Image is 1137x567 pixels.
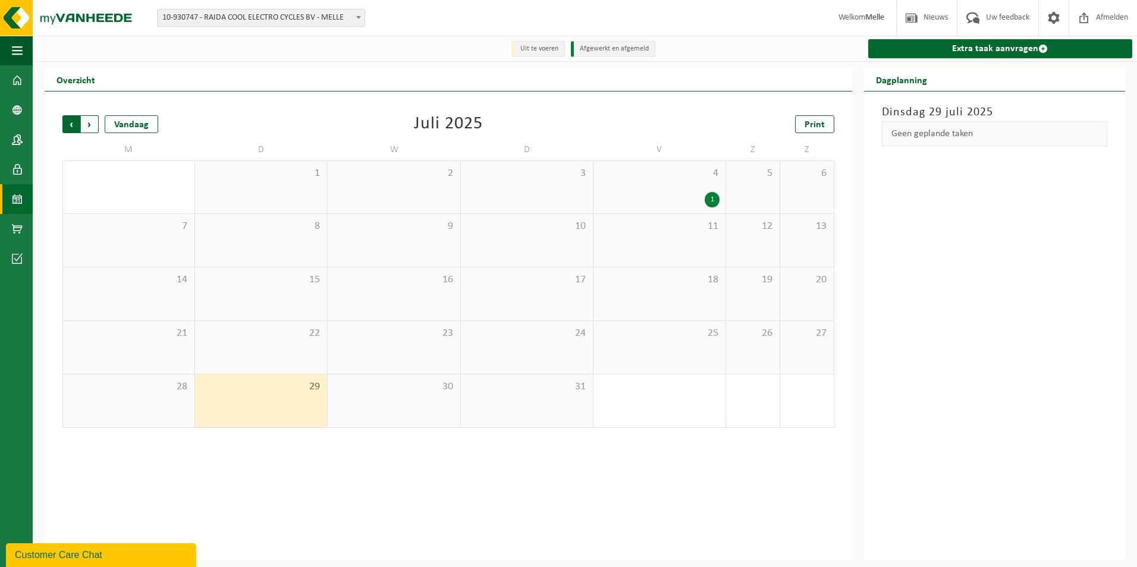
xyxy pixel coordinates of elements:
[805,120,825,130] span: Print
[62,115,80,133] span: Vorige
[467,380,587,393] span: 31
[599,167,720,180] span: 4
[461,139,593,160] td: D
[571,41,655,57] li: Afgewerkt en afgemeld
[201,380,321,393] span: 29
[6,541,199,567] iframe: chat widget
[882,121,1107,146] div: Geen geplande taken
[599,327,720,340] span: 25
[786,273,828,286] span: 20
[467,327,587,340] span: 24
[593,139,726,160] td: V
[732,167,774,180] span: 5
[467,220,587,233] span: 10
[334,273,454,286] span: 16
[81,115,99,133] span: Volgende
[732,220,774,233] span: 12
[705,192,720,207] div: 1
[467,167,587,180] span: 3
[511,41,565,57] li: Uit te voeren
[69,380,189,393] span: 28
[864,68,939,91] h2: Dagplanning
[62,139,195,160] td: M
[201,327,321,340] span: 22
[882,103,1107,121] h3: Dinsdag 29 juli 2025
[157,9,365,27] span: 10-930747 - RAIDA COOL ELECTRO CYCLES BV - MELLE
[414,115,483,133] div: Juli 2025
[786,327,828,340] span: 27
[334,220,454,233] span: 9
[599,273,720,286] span: 18
[201,273,321,286] span: 15
[865,13,884,22] strong: Melle
[732,327,774,340] span: 26
[786,220,828,233] span: 13
[334,167,454,180] span: 2
[195,139,328,160] td: D
[158,10,365,26] span: 10-930747 - RAIDA COOL ELECTRO CYCLES BV - MELLE
[732,273,774,286] span: 19
[105,115,158,133] div: Vandaag
[795,115,834,133] a: Print
[69,220,189,233] span: 7
[467,273,587,286] span: 17
[726,139,780,160] td: Z
[334,380,454,393] span: 30
[334,327,454,340] span: 23
[599,220,720,233] span: 11
[201,167,321,180] span: 1
[780,139,834,160] td: Z
[328,139,460,160] td: W
[868,39,1132,58] a: Extra taak aanvragen
[201,220,321,233] span: 8
[69,273,189,286] span: 14
[45,68,107,91] h2: Overzicht
[786,167,828,180] span: 6
[69,327,189,340] span: 21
